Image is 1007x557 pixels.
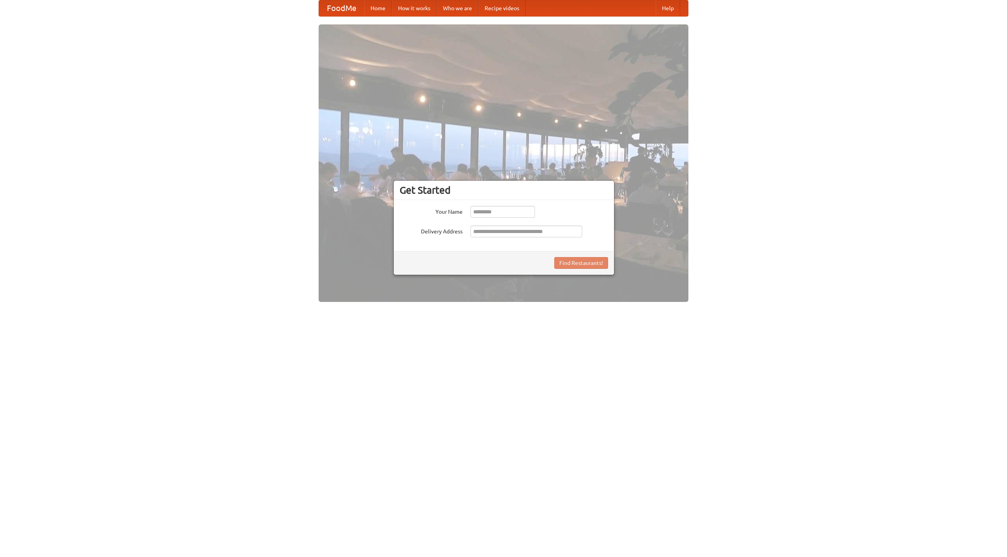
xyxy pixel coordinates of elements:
a: Help [656,0,680,16]
a: FoodMe [319,0,364,16]
a: How it works [392,0,437,16]
label: Delivery Address [400,226,463,235]
button: Find Restaurants! [554,257,608,269]
a: Who we are [437,0,478,16]
a: Home [364,0,392,16]
h3: Get Started [400,184,608,196]
label: Your Name [400,206,463,216]
a: Recipe videos [478,0,526,16]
